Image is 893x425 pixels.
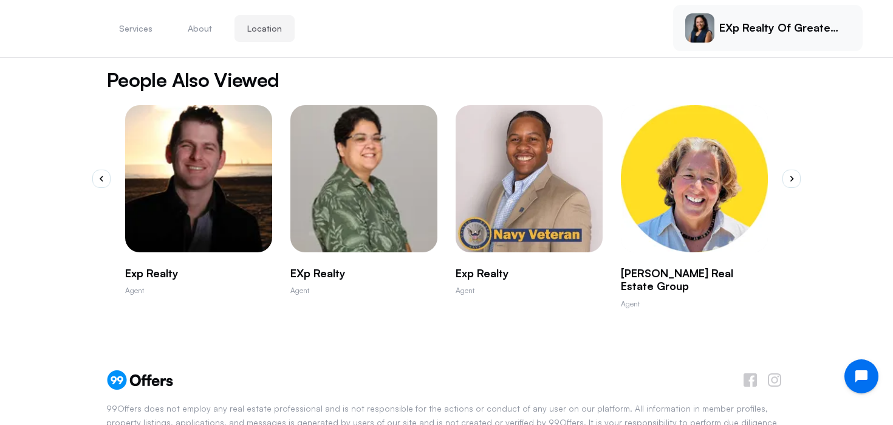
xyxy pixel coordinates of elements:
img: Mark Smith Jr [456,105,603,252]
img: Aris Anagnos [125,105,272,252]
h2: People Also Viewed [106,69,787,91]
img: Vivienne Haroun [685,13,714,43]
swiper-slide: 1 / 10 [125,105,272,297]
p: eXp Realty of Greater LA [719,21,841,35]
p: Exp Realty [125,267,272,280]
p: [PERSON_NAME] Real Estate Group [621,267,768,293]
button: About [175,15,225,42]
p: Exp Realty [456,267,603,280]
a: Aris AnagnosExp RealtyAgent [125,105,272,297]
swiper-slide: 3 / 10 [456,105,603,297]
p: eXp Realty [290,267,437,280]
button: Location [234,15,295,42]
swiper-slide: 4 / 10 [621,105,768,309]
img: Tina Burke [621,105,768,252]
swiper-slide: 2 / 10 [290,105,437,297]
a: Tina Burke[PERSON_NAME] Real Estate GroupAgent [621,105,768,309]
a: Mark Smith JrExp RealtyAgent [456,105,603,297]
img: Madison Renteria [283,98,445,260]
a: Madison Renteria eXp RealtyAgent [290,105,437,297]
p: Agent [456,285,603,296]
p: Agent [125,285,272,296]
p: Agent [621,298,768,309]
button: Services [106,15,165,42]
p: Agent [290,285,437,296]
